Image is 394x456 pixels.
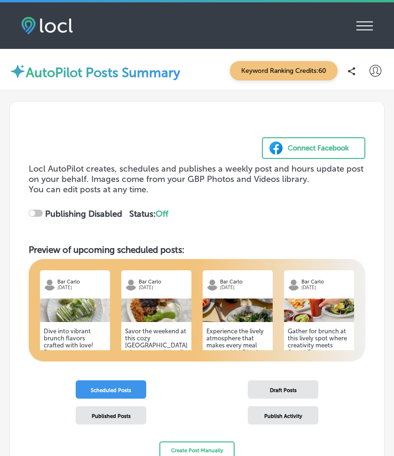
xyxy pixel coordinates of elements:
span: Publish Activity [264,413,302,419]
span: Keyword Ranking Credits: 60 [230,61,338,80]
span: Off [156,209,168,219]
span: Scheduled Posts [91,387,131,393]
label: AutoPilot Posts Summary [26,65,180,80]
h5: Dive into vibrant brunch flavors crafted with love! From [GEOGRAPHIC_DATA] to refreshing cocktail... [44,328,106,433]
p: Bar Carlo [139,279,188,285]
img: 1754985290d00fdf28-df3e-43d7-b784-058d3421fe64_2025-08-11.jpg [203,299,273,322]
img: autopilot-icon [9,63,26,79]
strong: Status: [129,209,168,219]
img: logo [288,279,299,291]
img: fda3e92497d09a02dc62c9cd864e3231.png [21,17,73,34]
img: f2e2ff49-373d-4399-8434-3067f9eea651BarCarlo_RestaurantPhotoShoot_JoshCoenPhoto_-26.jpg [284,299,354,322]
div: Connect Facebook [288,141,349,155]
img: 1754955315f7a0a46e-da04-4a35-b2d7-28ce1e23418f_2025-05-07.jpg [40,299,110,322]
h5: Gather for brunch at this lively spot where creativity meets flavor! From delectable chilaquiles ... [288,328,350,433]
span: Draft Posts [270,387,297,393]
p: [DATE] [220,285,269,291]
p: Bar Carlo [220,279,269,285]
img: 17549553041a0a18da-06dc-43ad-8638-a29502d829b0_2025-05-07.jpg [121,299,191,322]
img: logo [206,279,218,291]
span: Published Posts [92,413,131,419]
h5: Experience the lively atmosphere that makes every meal memorable! Dive into inventive breakfast a... [206,328,269,433]
strong: Publishing Disabled [45,209,122,219]
p: Bar Carlo [301,279,350,285]
img: logo [44,279,55,291]
span: Locl AutoPilot creates, schedules and publishes a weekly post and hours update post on your behal... [29,164,363,184]
p: [DATE] [57,285,106,291]
h3: Preview of upcoming scheduled posts: [29,244,365,255]
p: [DATE] [301,285,350,291]
button: Connect Facebook [262,137,365,159]
img: logo [125,279,137,291]
p: [DATE] [139,285,188,291]
h5: Savor the weekend at this cozy [GEOGRAPHIC_DATA] where every dish tells a story! From delightful ... [125,328,188,433]
span: You can edit posts at any time. [29,184,149,195]
p: Bar Carlo [57,279,106,285]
